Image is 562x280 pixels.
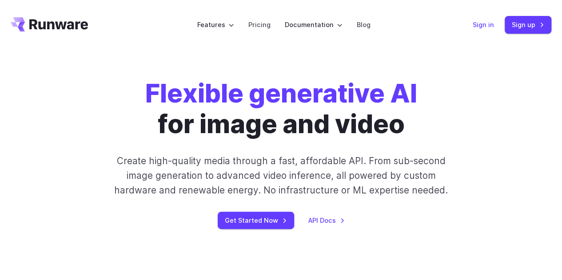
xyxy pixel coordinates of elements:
[308,215,345,225] a: API Docs
[357,20,371,30] a: Blog
[505,16,551,33] a: Sign up
[11,17,88,32] a: Go to /
[248,20,271,30] a: Pricing
[108,154,454,198] p: Create high-quality media through a fast, affordable API. From sub-second image generation to adv...
[145,78,417,139] h1: for image and video
[285,20,343,30] label: Documentation
[145,78,417,109] strong: Flexible generative AI
[218,212,294,229] a: Get Started Now
[197,20,234,30] label: Features
[473,20,494,30] a: Sign in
